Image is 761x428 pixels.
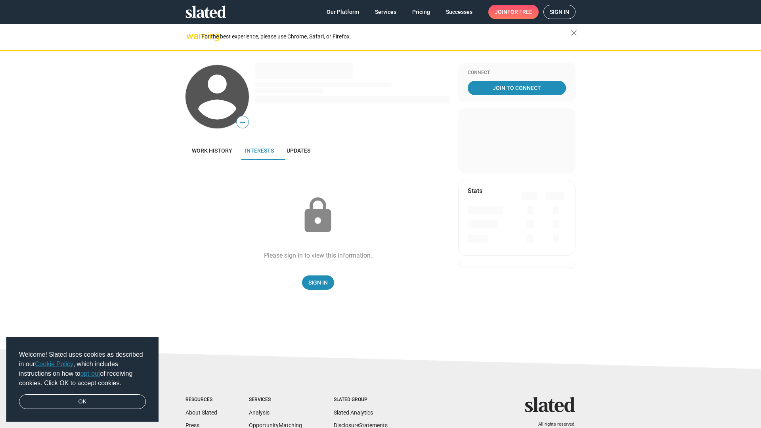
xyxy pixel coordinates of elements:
div: Services [249,397,302,403]
a: dismiss cookie message [19,394,146,409]
a: Pricing [406,5,436,19]
a: About Slated [185,409,217,416]
span: — [237,117,249,128]
div: Connect [468,70,566,76]
a: Join To Connect [468,81,566,95]
span: Join [495,5,532,19]
span: Our Platform [327,5,359,19]
span: Services [375,5,396,19]
span: Pricing [412,5,430,19]
a: Interests [239,141,280,160]
a: Analysis [249,409,270,416]
a: opt-out [80,370,100,377]
a: Work history [185,141,239,160]
div: Slated Group [334,397,388,403]
div: Resources [185,397,217,403]
a: Sign In [302,275,334,290]
span: Join To Connect [469,81,564,95]
span: Successes [446,5,472,19]
a: Joinfor free [488,5,539,19]
a: Cookie Policy [35,361,73,367]
a: Slated Analytics [334,409,373,416]
mat-icon: warning [186,31,196,41]
span: Sign In [308,275,328,290]
div: Please sign in to view this information. [264,251,372,260]
a: Successes [440,5,479,19]
a: Updates [280,141,317,160]
span: Updates [287,147,310,154]
span: Sign in [550,5,569,19]
a: Sign in [543,5,576,19]
mat-card-title: Stats [468,187,482,195]
a: Our Platform [320,5,365,19]
span: Welcome! Slated uses cookies as described in our , which includes instructions on how to of recei... [19,350,146,388]
mat-icon: lock [298,196,338,235]
mat-icon: close [569,28,579,38]
div: cookieconsent [6,337,159,422]
span: for free [507,5,532,19]
div: For the best experience, please use Chrome, Safari, or Firefox. [201,31,571,42]
a: Services [369,5,403,19]
span: Work history [192,147,232,154]
span: Interests [245,147,274,154]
